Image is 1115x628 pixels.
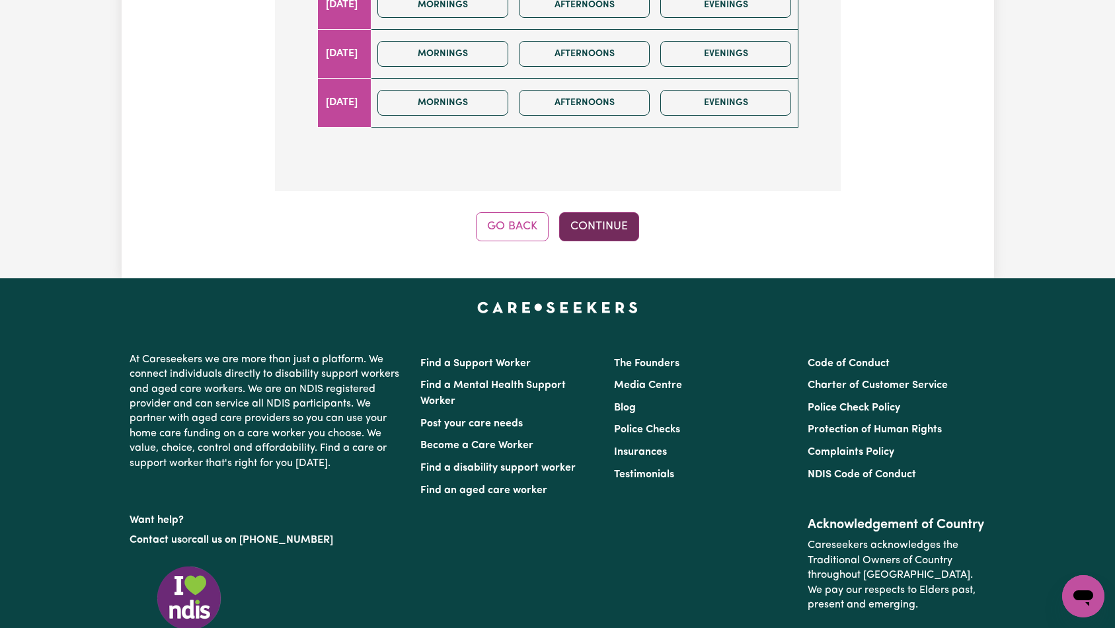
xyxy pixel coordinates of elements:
td: [DATE] [317,78,371,127]
p: Want help? [130,508,404,528]
a: Media Centre [614,380,682,391]
p: or [130,528,404,553]
button: Afternoons [519,41,650,67]
a: Code of Conduct [808,358,890,369]
button: Go Back [476,212,549,241]
button: Evenings [660,90,791,116]
iframe: Button to launch messaging window [1062,575,1104,617]
a: Careseekers home page [477,302,638,313]
button: Afternoons [519,90,650,116]
a: Find a Mental Health Support Worker [420,380,566,407]
a: Police Check Policy [808,403,900,413]
a: Find an aged care worker [420,485,547,496]
a: Complaints Policy [808,447,894,457]
a: call us on [PHONE_NUMBER] [192,535,333,545]
button: Mornings [377,41,508,67]
button: Evenings [660,41,791,67]
a: Testimonials [614,469,674,480]
a: The Founders [614,358,679,369]
p: At Careseekers we are more than just a platform. We connect individuals directly to disability su... [130,347,404,476]
a: Insurances [614,447,667,457]
a: Find a Support Worker [420,358,531,369]
p: Careseekers acknowledges the Traditional Owners of Country throughout [GEOGRAPHIC_DATA]. We pay o... [808,533,985,617]
a: NDIS Code of Conduct [808,469,916,480]
a: Post your care needs [420,418,523,429]
button: Mornings [377,90,508,116]
td: [DATE] [317,29,371,78]
a: Contact us [130,535,182,545]
a: Protection of Human Rights [808,424,942,435]
a: Find a disability support worker [420,463,576,473]
a: Charter of Customer Service [808,380,948,391]
a: Become a Care Worker [420,440,533,451]
h2: Acknowledgement of Country [808,517,985,533]
a: Blog [614,403,636,413]
a: Police Checks [614,424,680,435]
button: Continue [559,212,639,241]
